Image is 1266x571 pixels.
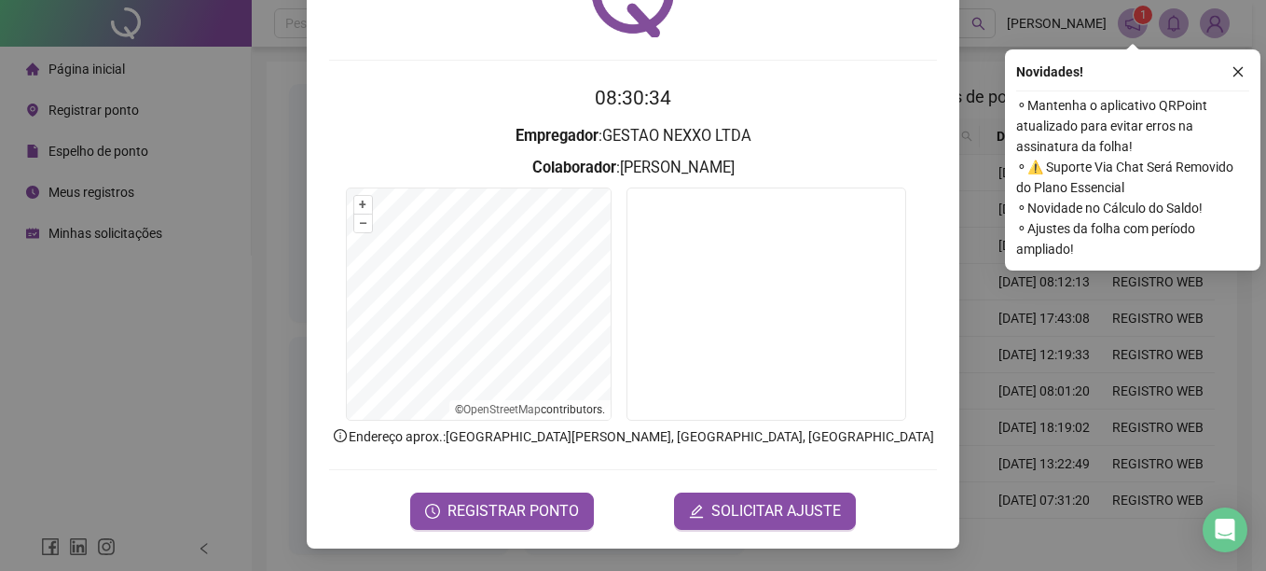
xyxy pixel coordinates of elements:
[463,403,541,416] a: OpenStreetMap
[532,159,616,176] strong: Colaborador
[711,500,841,522] span: SOLICITAR AJUSTE
[455,403,605,416] li: © contributors.
[329,156,937,180] h3: : [PERSON_NAME]
[1016,218,1249,259] span: ⚬ Ajustes da folha com período ampliado!
[354,196,372,214] button: +
[425,504,440,519] span: clock-circle
[354,215,372,232] button: –
[329,124,937,148] h3: : GESTAO NEXXO LTDA
[516,127,599,145] strong: Empregador
[595,87,671,109] time: 08:30:34
[1016,157,1249,198] span: ⚬ ⚠️ Suporte Via Chat Será Removido do Plano Essencial
[332,427,349,444] span: info-circle
[410,493,594,530] button: REGISTRAR PONTO
[447,500,579,522] span: REGISTRAR PONTO
[1016,198,1249,218] span: ⚬ Novidade no Cálculo do Saldo!
[674,493,856,530] button: editSOLICITAR AJUSTE
[1232,65,1245,78] span: close
[329,426,937,447] p: Endereço aprox. : [GEOGRAPHIC_DATA][PERSON_NAME], [GEOGRAPHIC_DATA], [GEOGRAPHIC_DATA]
[1016,95,1249,157] span: ⚬ Mantenha o aplicativo QRPoint atualizado para evitar erros na assinatura da folha!
[1016,62,1083,82] span: Novidades !
[689,504,704,519] span: edit
[1203,508,1247,552] div: Open Intercom Messenger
